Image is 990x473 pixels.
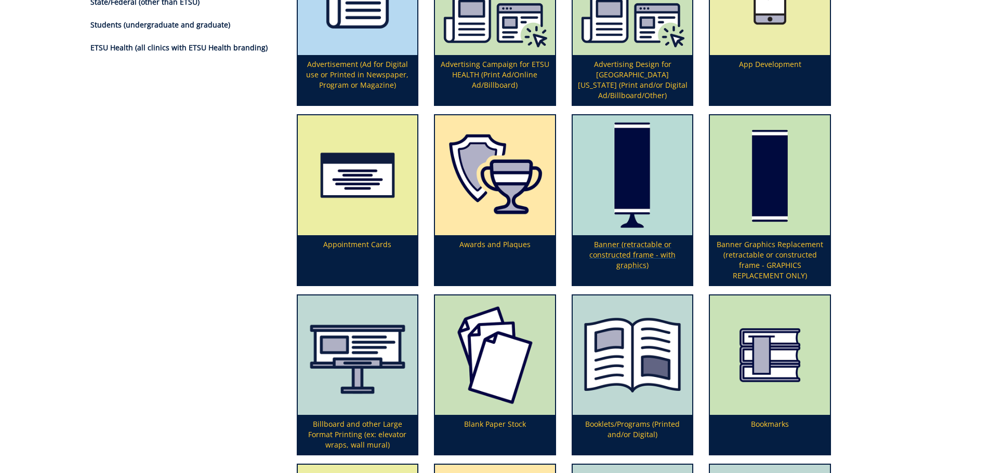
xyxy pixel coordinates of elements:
[435,55,555,105] p: Advertising Campaign for ETSU HEALTH (Print Ad/Online Ad/Billboard)
[710,235,830,285] p: Banner Graphics Replacement (retractable or constructed frame - GRAPHICS REPLACEMENT ONLY)
[298,295,418,455] a: Billboard and other Large Format Printing (ex: elevator wraps, wall mural)
[90,20,230,30] a: Students (undergraduate and graduate)
[710,295,830,455] a: Bookmarks
[573,115,693,235] img: retractable-banner-59492b401f5aa8.64163094.png
[90,43,268,52] a: ETSU Health (all clinics with ETSU Health branding)
[573,235,693,285] p: Banner (retractable or constructed frame - with graphics)
[573,295,693,415] img: booklet%20or%20program-655684906987b4.38035964.png
[298,55,418,105] p: Advertisement (Ad for Digital use or Printed in Newspaper, Program or Magazine)
[710,55,830,105] p: App Development
[435,115,555,235] img: plaques-5a7339fccbae09.63825868.png
[298,115,418,235] img: appointment%20cards-6556843a9f7d00.21763534.png
[435,295,555,415] img: blank%20paper-65568471efb8f2.36674323.png
[435,115,555,285] a: Awards and Plaques
[573,55,693,105] p: Advertising Design for [GEOGRAPHIC_DATA][US_STATE] (Print and/or Digital Ad/Billboard/Other)
[710,115,830,235] img: graphics-only-banner-5949222f1cdc31.93524894.png
[298,235,418,285] p: Appointment Cards
[710,115,830,285] a: Banner Graphics Replacement (retractable or constructed frame - GRAPHICS REPLACEMENT ONLY)
[710,295,830,415] img: bookmarks-655684c13eb552.36115741.png
[573,415,693,454] p: Booklets/Programs (Printed and/or Digital)
[298,115,418,285] a: Appointment Cards
[435,295,555,455] a: Blank Paper Stock
[298,295,418,415] img: canvas-5fff48368f7674.25692951.png
[573,295,693,455] a: Booklets/Programs (Printed and/or Digital)
[435,235,555,285] p: Awards and Plaques
[298,415,418,454] p: Billboard and other Large Format Printing (ex: elevator wraps, wall mural)
[573,115,693,285] a: Banner (retractable or constructed frame - with graphics)
[710,415,830,454] p: Bookmarks
[435,415,555,454] p: Blank Paper Stock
